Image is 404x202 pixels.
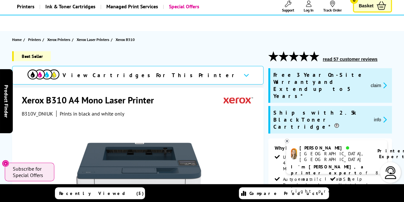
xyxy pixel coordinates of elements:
span: Printers [28,36,41,43]
span: Up to 40ppm Mono Print [283,154,329,172]
span: Xerox B310 [116,37,135,42]
span: B310V_DNIUK [22,110,53,117]
div: Why buy me? [275,145,385,154]
h1: Xerox B310 A4 Mono Laser Printer [22,94,160,106]
a: Log In [304,1,314,12]
span: Ships with 2.5k Black Toner Cartridge* [273,109,369,130]
span: Xerox Laser Printers [77,36,109,43]
span: Support [282,8,294,12]
b: I'm [PERSON_NAME], a printer expert [291,164,365,176]
button: read 57 customer reviews [321,56,379,62]
button: promo-description [372,116,389,123]
span: View Cartridges For This Printer [63,72,238,79]
div: [GEOGRAPHIC_DATA], [GEOGRAPHIC_DATA] [300,151,370,162]
img: cmyk-icon.svg [27,69,59,79]
a: Compare Products [239,187,329,199]
p: of 8 years! I can help you choose the right product [291,164,382,194]
a: Xerox Laser Printers [77,36,111,43]
span: Best Seller [12,51,51,61]
span: Xerox Printers [47,36,70,43]
img: user-headset-light.svg [384,166,397,179]
span: Recently Viewed (5) [59,190,144,196]
span: Compare Products [249,190,327,196]
img: amy-livechat.png [291,148,297,159]
a: Xerox Printers [47,36,72,43]
a: Printers [28,36,42,43]
button: Close [2,160,9,167]
span: Subscribe for Special Offers [13,166,48,178]
span: Log In [304,8,314,12]
div: [PERSON_NAME] [300,145,370,151]
span: Free 3 Year On-Site Warranty and Extend up to 5 Years* [273,71,366,100]
a: Recently Viewed (5) [55,187,145,199]
img: Xerox [224,94,253,106]
span: Automatic Double Sided Printing [283,176,329,199]
i: Prints in black and white only [60,110,124,117]
a: Support [282,1,294,12]
span: Basket [359,1,373,10]
button: promo-description [369,82,389,89]
span: Product Finder [3,85,10,117]
a: Home [12,36,23,43]
span: Home [12,36,22,43]
a: Track Order [323,1,342,12]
